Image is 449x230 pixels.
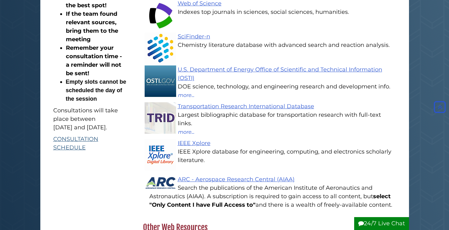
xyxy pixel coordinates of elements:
[66,44,122,77] strong: Remember your consultation time - a reminder will not be sent!
[178,176,295,183] a: ARC - Aerospace Research Central (AIAA)
[149,148,396,165] div: IEEE Xplore database for engineering, computing, and electronics scholarly literature.
[178,140,210,147] a: IEEE Xplore
[354,217,409,230] button: 24/7 Live Chat
[149,8,396,16] div: Indexes top journals in sciences, social sciences, humanities.
[66,79,128,102] span: ​
[178,128,195,136] button: more...
[66,79,128,102] strong: Empty slots cannot be scheduled the day of the session
[66,10,118,43] strong: If the team found relevant sources, bring them to the meeting
[149,82,396,91] div: DOE science, technology, and engineering research and development info.
[432,104,447,110] a: Back to Top
[149,111,396,128] div: Largest bibliographic database for transportation research with full-text links.
[178,91,195,99] button: more...
[53,106,127,132] p: Consultations will take place between [DATE] and [DATE].
[149,184,396,209] div: Search the publications of the American Institute of Aeronautics and Astronautics (AIAA). A subsc...
[149,41,396,49] div: Chemistry literature database with advanced search and reaction analysis.
[53,136,98,151] a: CONSULTATION SCHEDULE
[178,66,382,81] a: U.S. Department of Energy Office of Scientific and Technical Information (OSTI)
[178,103,314,110] a: Transportation Research International Database
[178,33,210,40] a: SciFinder-n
